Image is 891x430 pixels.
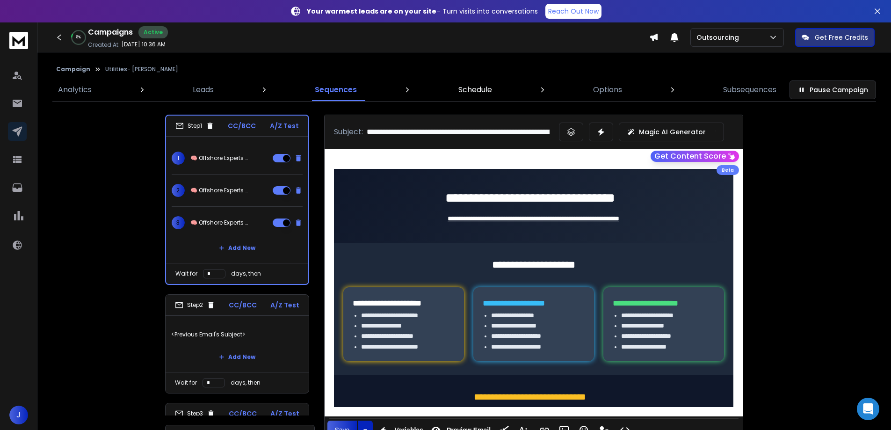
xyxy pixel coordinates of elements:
[122,41,166,48] p: [DATE] 10:36 AM
[138,26,168,38] div: Active
[88,27,133,38] h1: Campaigns
[815,33,868,42] p: Get Free Credits
[651,151,739,162] button: Get Content Score
[229,409,257,418] p: CC/BCC
[857,398,879,420] div: Open Intercom Messenger
[190,154,250,162] p: 🧠 Offshore Experts + Automation = Hire Offshore Experts from $6/hr!
[270,121,299,131] p: A/Z Test
[165,294,309,394] li: Step2CC/BCCA/Z Test<Previous Email's Subject>Add NewWait fordays, then
[593,84,622,95] p: Options
[696,33,743,42] p: Outsourcing
[790,80,876,99] button: Pause Campaign
[9,406,28,424] button: J
[228,121,256,131] p: CC/BCC
[717,165,739,175] div: Beta
[231,379,261,386] p: days, then
[190,219,250,226] p: 🧠 Offshore Experts + Automation = Hire Offshore Experts from $6/hr!
[172,152,185,165] span: 1
[619,123,724,141] button: Magic AI Generator
[190,187,250,194] p: 🧠 Offshore Experts + Automation = Hire Offshore Experts from $6/hr!
[165,115,309,285] li: Step1CC/BCCA/Z Test1🧠 Offshore Experts + Automation = Hire Offshore Experts from $6/hr!2🧠 Offshor...
[307,7,436,16] strong: Your warmest leads are on your site
[175,122,214,130] div: Step 1
[76,35,81,40] p: 8 %
[175,270,197,277] p: Wait for
[172,216,185,229] span: 3
[334,126,363,138] p: Subject:
[458,84,492,95] p: Schedule
[270,300,299,310] p: A/Z Test
[229,300,257,310] p: CC/BCC
[187,79,219,101] a: Leads
[211,239,263,257] button: Add New
[309,79,362,101] a: Sequences
[723,84,776,95] p: Subsequences
[171,321,303,348] p: <Previous Email's Subject>
[545,4,601,19] a: Reach Out Now
[193,84,214,95] p: Leads
[795,28,875,47] button: Get Free Credits
[58,84,92,95] p: Analytics
[453,79,498,101] a: Schedule
[88,41,120,49] p: Created At:
[105,66,178,73] p: Utilities- [PERSON_NAME]
[211,348,263,366] button: Add New
[548,7,599,16] p: Reach Out Now
[172,184,185,197] span: 2
[9,32,28,49] img: logo
[175,379,197,386] p: Wait for
[639,127,706,137] p: Magic AI Generator
[52,79,97,101] a: Analytics
[175,301,215,309] div: Step 2
[587,79,628,101] a: Options
[56,66,90,73] button: Campaign
[307,7,538,16] p: – Turn visits into conversations
[270,409,299,418] p: A/Z Test
[231,270,261,277] p: days, then
[175,409,215,418] div: Step 3
[315,84,357,95] p: Sequences
[717,79,782,101] a: Subsequences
